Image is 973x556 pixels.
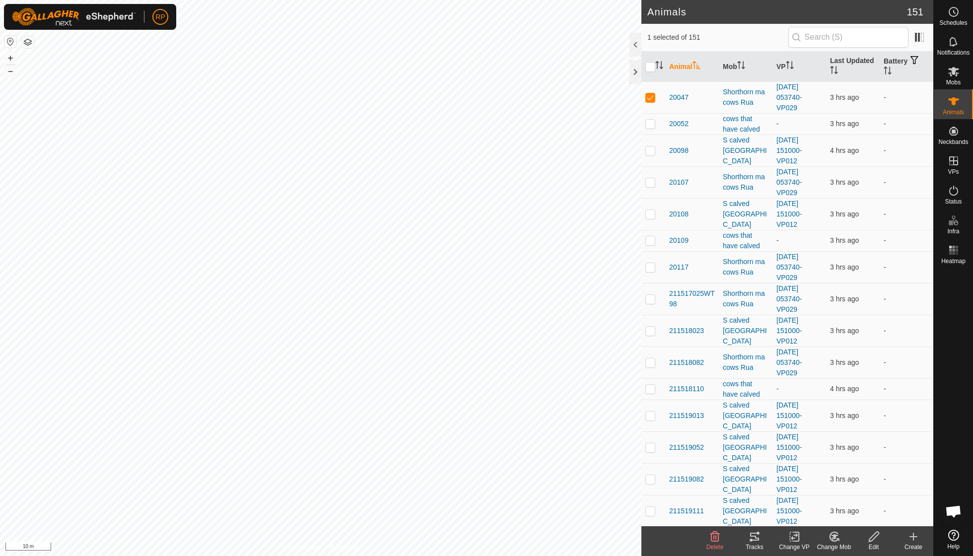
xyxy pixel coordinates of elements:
[669,384,704,394] span: 211518110
[947,228,959,234] span: Infra
[669,145,689,156] span: 20098
[880,347,933,378] td: -
[669,262,689,273] span: 20117
[880,113,933,135] td: -
[880,166,933,198] td: -
[788,27,908,48] input: Search (S)
[723,379,768,400] div: cows that have calved
[669,92,689,103] span: 20047
[880,251,933,283] td: -
[880,52,933,82] th: Battery
[830,327,859,335] span: 17 Sep 2025 at 3:08 PM
[776,168,802,197] a: [DATE] 053740-VP029
[4,65,16,77] button: –
[723,432,768,463] div: S calved [GEOGRAPHIC_DATA]
[669,474,704,485] span: 211519082
[772,52,826,82] th: VP
[669,506,704,516] span: 211519111
[776,253,802,281] a: [DATE] 053740-VP029
[776,316,802,345] a: [DATE] 151000-VP012
[647,32,788,43] span: 1 selected of 151
[948,169,959,175] span: VPs
[723,495,768,527] div: S calved [GEOGRAPHIC_DATA]
[776,496,802,525] a: [DATE] 151000-VP012
[655,63,663,70] p-sorticon: Activate to sort
[786,63,794,70] p-sorticon: Activate to sort
[723,400,768,431] div: S calved [GEOGRAPHIC_DATA]
[880,315,933,347] td: -
[719,52,772,82] th: Mob
[830,358,859,366] span: 17 Sep 2025 at 3:09 PM
[830,443,859,451] span: 17 Sep 2025 at 3:07 PM
[947,544,960,550] span: Help
[776,433,802,462] a: [DATE] 151000-VP012
[830,475,859,483] span: 17 Sep 2025 at 3:08 PM
[723,135,768,166] div: S calved [GEOGRAPHIC_DATA]
[723,257,768,278] div: Shorthorn ma cows Rua
[880,81,933,113] td: -
[669,235,689,246] span: 20109
[669,119,689,129] span: 20052
[830,507,859,515] span: 17 Sep 2025 at 3:12 PM
[776,200,802,228] a: [DATE] 151000-VP012
[937,50,970,56] span: Notifications
[669,177,689,188] span: 20107
[669,357,704,368] span: 211518082
[665,52,719,82] th: Animal
[723,352,768,373] div: Shorthorn ma cows Rua
[669,209,689,219] span: 20108
[776,465,802,493] a: [DATE] 151000-VP012
[22,36,34,48] button: Map Layers
[12,8,136,26] img: Gallagher Logo
[4,36,16,48] button: Reset Map
[776,236,779,244] app-display-virtual-paddock-transition: -
[647,6,907,18] h2: Animals
[723,230,768,251] div: cows that have calved
[934,526,973,554] a: Help
[880,431,933,463] td: -
[941,258,966,264] span: Heatmap
[880,400,933,431] td: -
[880,230,933,251] td: -
[939,496,969,526] div: Open chat
[945,199,962,205] span: Status
[938,139,968,145] span: Neckbands
[669,326,704,336] span: 211518023
[737,63,745,70] p-sorticon: Activate to sort
[723,87,768,108] div: Shorthorn ma cows Rua
[880,135,933,166] td: -
[830,295,859,303] span: 17 Sep 2025 at 3:11 PM
[774,543,814,552] div: Change VP
[946,79,961,85] span: Mobs
[854,543,894,552] div: Edit
[830,146,859,154] span: 17 Sep 2025 at 3:00 PM
[281,543,319,552] a: Privacy Policy
[830,412,859,419] span: 17 Sep 2025 at 3:05 PM
[880,463,933,495] td: -
[776,83,802,112] a: [DATE] 053740-VP029
[943,109,964,115] span: Animals
[706,544,724,551] span: Delete
[830,263,859,271] span: 17 Sep 2025 at 3:04 PM
[776,120,779,128] app-display-virtual-paddock-transition: -
[155,12,165,22] span: RP
[669,411,704,421] span: 211519013
[693,63,700,70] p-sorticon: Activate to sort
[723,315,768,347] div: S calved [GEOGRAPHIC_DATA]
[723,114,768,135] div: cows that have calved
[669,288,715,309] span: 211517025WT98
[776,401,802,430] a: [DATE] 151000-VP012
[880,495,933,527] td: -
[830,210,859,218] span: 17 Sep 2025 at 3:12 PM
[723,288,768,309] div: Shorthorn ma cows Rua
[814,543,854,552] div: Change Mob
[776,385,779,393] app-display-virtual-paddock-transition: -
[735,543,774,552] div: Tracks
[4,52,16,64] button: +
[669,442,704,453] span: 211519052
[723,464,768,495] div: S calved [GEOGRAPHIC_DATA]
[830,93,859,101] span: 17 Sep 2025 at 3:05 PM
[723,172,768,193] div: Shorthorn ma cows Rua
[830,120,859,128] span: 17 Sep 2025 at 3:08 PM
[723,199,768,230] div: S calved [GEOGRAPHIC_DATA]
